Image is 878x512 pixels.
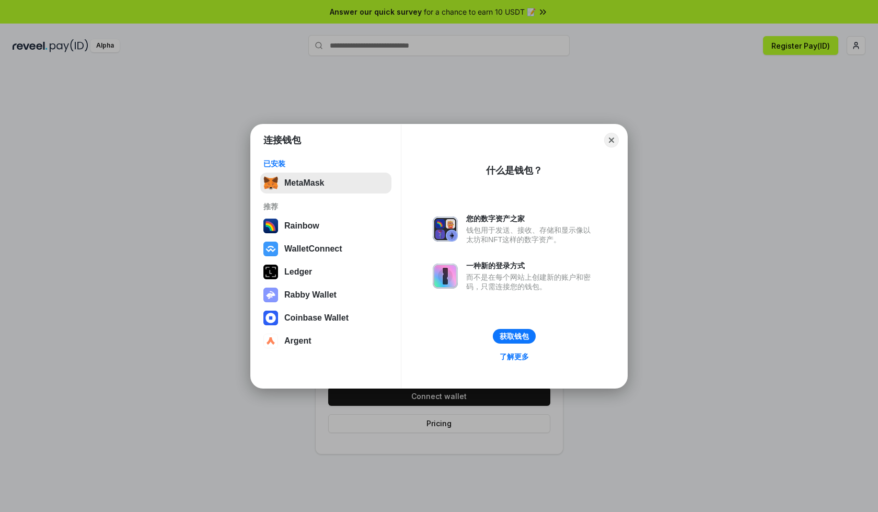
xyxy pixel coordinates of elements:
[493,329,536,344] button: 获取钱包
[260,215,391,236] button: Rainbow
[263,265,278,279] img: svg+xml,%3Csvg%20xmlns%3D%22http%3A%2F%2Fwww.w3.org%2F2000%2Fsvg%22%20width%3D%2228%22%20height%3...
[263,176,278,190] img: svg+xml,%3Csvg%20fill%3D%22none%22%20height%3D%2233%22%20viewBox%3D%220%200%2035%2033%22%20width%...
[284,221,319,231] div: Rainbow
[284,178,324,188] div: MetaMask
[433,264,458,289] img: svg+xml,%3Csvg%20xmlns%3D%22http%3A%2F%2Fwww.w3.org%2F2000%2Fsvg%22%20fill%3D%22none%22%20viewBox...
[466,225,596,244] div: 钱包用于发送、接收、存储和显示像以太坊和NFT这样的数字资产。
[466,272,596,291] div: 而不是在每个网站上创建新的账户和密码，只需连接您的钱包。
[263,134,301,146] h1: 连接钱包
[263,219,278,233] img: svg+xml,%3Csvg%20width%3D%22120%22%20height%3D%22120%22%20viewBox%3D%220%200%20120%20120%22%20fil...
[263,159,388,168] div: 已安装
[260,285,391,305] button: Rabby Wallet
[466,214,596,223] div: 您的数字资产之家
[260,308,391,328] button: Coinbase Wallet
[284,267,312,277] div: Ledger
[500,352,529,361] div: 了解更多
[260,331,391,351] button: Argent
[284,244,342,254] div: WalletConnect
[284,313,349,323] div: Coinbase Wallet
[493,350,535,363] a: 了解更多
[500,332,529,341] div: 获取钱包
[284,336,311,346] div: Argent
[604,133,619,147] button: Close
[263,202,388,211] div: 推荐
[466,261,596,270] div: 一种新的登录方式
[263,334,278,348] img: svg+xml,%3Csvg%20width%3D%2228%22%20height%3D%2228%22%20viewBox%3D%220%200%2028%2028%22%20fill%3D...
[263,311,278,325] img: svg+xml,%3Csvg%20width%3D%2228%22%20height%3D%2228%22%20viewBox%3D%220%200%2028%2028%22%20fill%3D...
[433,217,458,242] img: svg+xml,%3Csvg%20xmlns%3D%22http%3A%2F%2Fwww.w3.org%2F2000%2Fsvg%22%20fill%3D%22none%22%20viewBox...
[263,288,278,302] img: svg+xml,%3Csvg%20xmlns%3D%22http%3A%2F%2Fwww.w3.org%2F2000%2Fsvg%22%20fill%3D%22none%22%20viewBox...
[260,173,391,194] button: MetaMask
[284,290,337,300] div: Rabby Wallet
[260,261,391,282] button: Ledger
[263,242,278,256] img: svg+xml,%3Csvg%20width%3D%2228%22%20height%3D%2228%22%20viewBox%3D%220%200%2028%2028%22%20fill%3D...
[260,238,391,259] button: WalletConnect
[486,164,542,177] div: 什么是钱包？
